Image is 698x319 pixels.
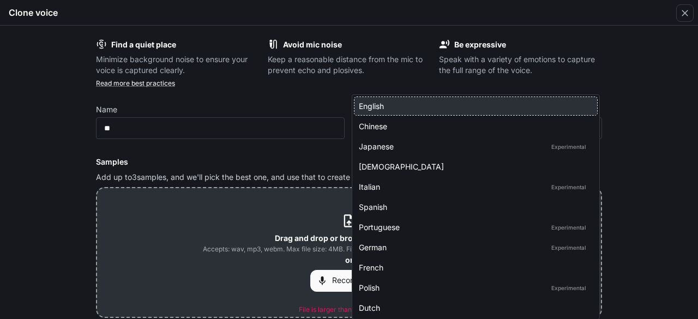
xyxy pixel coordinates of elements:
div: [DEMOGRAPHIC_DATA] [359,161,588,172]
div: Chinese [359,121,588,132]
div: German [359,242,588,253]
div: Polish [359,282,588,293]
div: Portuguese [359,221,588,233]
p: Experimental [549,142,588,152]
div: Dutch [359,302,588,314]
div: Italian [359,181,588,192]
div: Japanese [359,141,588,152]
p: Experimental [549,243,588,252]
div: Spanish [359,201,588,213]
p: Experimental [549,283,588,293]
div: French [359,262,588,273]
div: English [359,100,588,112]
p: Experimental [549,222,588,232]
p: Experimental [549,182,588,192]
